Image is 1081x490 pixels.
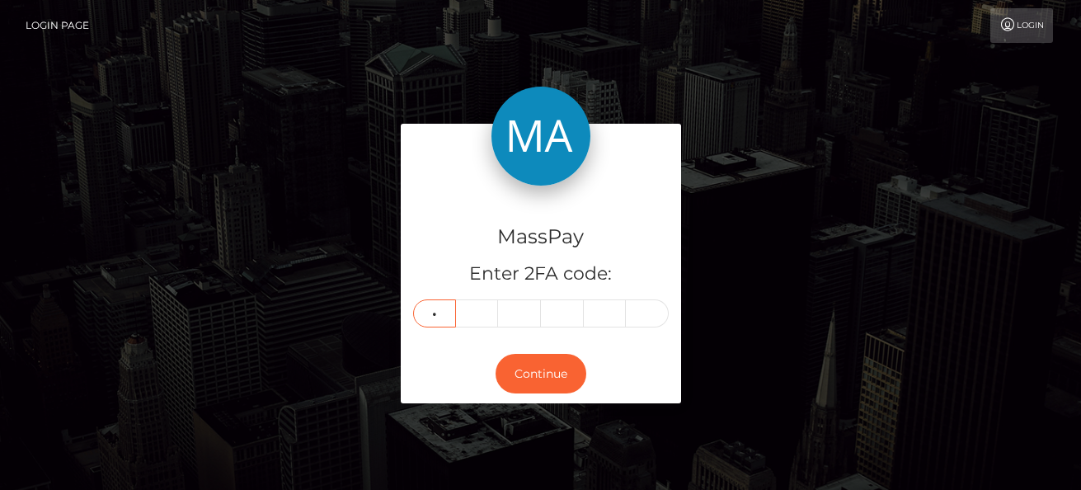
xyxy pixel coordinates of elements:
[491,87,590,186] img: MassPay
[990,8,1053,43] a: Login
[413,261,669,287] h5: Enter 2FA code:
[413,223,669,252] h4: MassPay
[496,354,586,394] button: Continue
[26,8,89,43] a: Login Page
